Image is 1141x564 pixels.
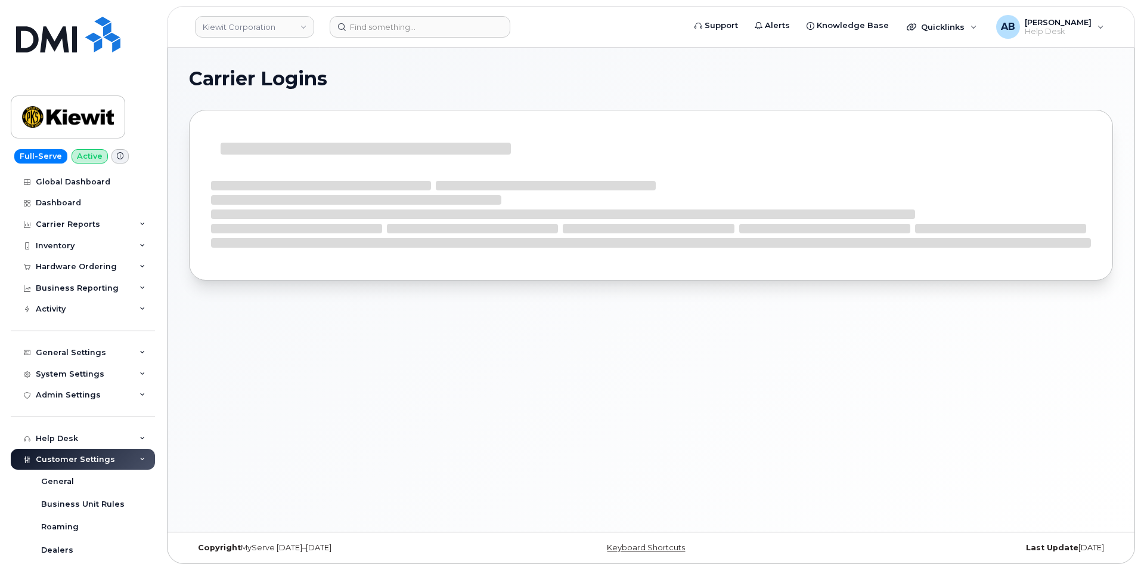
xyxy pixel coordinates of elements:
[1026,543,1078,552] strong: Last Update
[189,543,497,553] div: MyServe [DATE]–[DATE]
[198,543,241,552] strong: Copyright
[805,543,1113,553] div: [DATE]
[189,70,327,88] span: Carrier Logins
[607,543,685,552] a: Keyboard Shortcuts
